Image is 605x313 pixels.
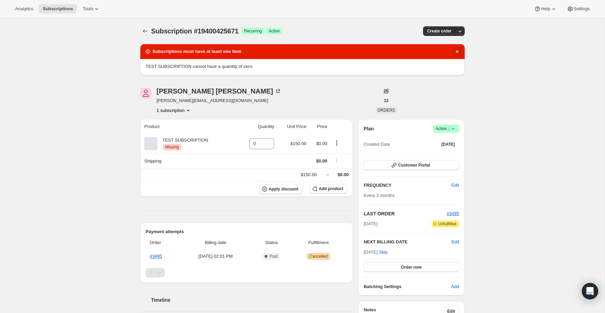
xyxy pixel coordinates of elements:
[140,26,150,36] button: Subscriptions
[319,186,343,191] span: Add product
[259,184,302,194] button: Apply discount
[276,119,308,134] th: Unit Price
[43,6,73,12] span: Subscriptions
[530,4,561,14] button: Help
[451,182,459,189] span: Edit
[379,249,388,256] span: Skip
[364,160,459,170] button: Customer Portal
[83,6,93,12] span: Tools
[269,28,280,34] span: Active
[378,108,395,113] span: ORDERS
[316,158,327,163] span: $0.00
[451,239,459,245] button: Edit
[157,107,192,114] button: Product actions
[364,262,459,272] button: Order now
[325,171,329,178] div: →
[182,253,249,260] span: [DATE] · 02:01 PM
[582,283,598,299] div: Open Intercom Messenger
[563,4,594,14] button: Settings
[364,210,447,217] h2: LAST ORDER
[438,221,456,227] span: Unfulfilled
[146,235,180,250] th: Order
[157,137,208,151] div: TEST SUBSCRIPTION
[308,119,329,134] th: Price
[380,96,392,105] button: 12
[140,119,237,134] th: Product
[427,28,451,34] span: Create order
[269,254,278,259] span: Paid
[338,172,349,177] span: $0.00
[269,186,298,192] span: Apply discount
[441,142,455,147] span: [DATE]
[309,184,347,194] button: Add product
[253,239,290,246] span: Status
[79,4,104,14] button: Tools
[146,63,459,70] p: TEST SUBSCRIPTION cannot have a quantity of zero.
[541,6,550,12] span: Help
[151,297,353,303] h2: Timeline
[290,141,306,146] span: $150.00
[447,211,459,216] a: #3495
[437,140,459,149] button: [DATE]
[244,28,262,34] span: Recurring
[165,144,179,150] span: Missing
[375,247,392,258] button: Skip
[574,6,590,12] span: Settings
[364,193,394,198] span: Every 3 months
[11,4,37,14] button: Analytics
[157,88,281,95] div: [PERSON_NAME] [PERSON_NAME]
[151,27,239,35] span: Subscription #19400425671
[140,153,237,168] th: Shipping
[423,26,455,36] button: Create order
[153,48,241,55] h2: Subscriptions must have at least one item
[447,210,459,217] button: #3495
[157,97,281,104] span: [PERSON_NAME][EMAIL_ADDRESS][DOMAIN_NAME]
[182,239,249,246] span: Billing date
[331,139,342,147] button: Product actions
[39,4,77,14] button: Subscriptions
[364,182,451,189] h2: FREQUENCY
[447,281,463,292] button: Add
[364,141,390,148] span: Created Date
[436,125,456,132] span: Active
[146,228,348,235] h2: Payment attempts
[364,283,451,290] h6: Batching Settings
[150,254,162,259] a: #3495
[294,239,343,246] span: Fulfillment
[364,250,388,255] span: [DATE] ·
[384,98,388,103] span: 12
[15,6,33,12] span: Analytics
[146,268,348,278] nav: Pagination
[309,254,327,259] span: Cancelled
[236,119,276,134] th: Quantity
[364,125,374,132] h2: Plan
[451,283,459,290] span: Add
[301,171,317,178] div: $150.00
[448,126,449,131] span: |
[140,88,151,99] span: Jessica Costello
[398,162,430,168] span: Customer Portal
[447,180,463,191] button: Edit
[316,141,327,146] span: $0.00
[364,220,378,227] span: [DATE]
[331,156,342,164] button: Shipping actions
[401,265,422,270] span: Order now
[452,47,462,56] button: Dismiss notification
[364,239,451,245] h2: NEXT BILLING DATE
